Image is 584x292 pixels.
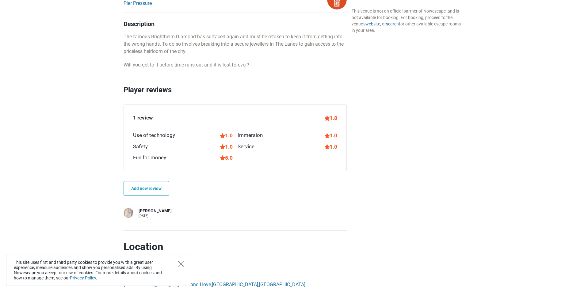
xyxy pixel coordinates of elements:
[139,208,172,214] div: [PERSON_NAME]
[178,261,184,267] button: Close
[124,181,169,196] a: Add new review
[220,143,233,151] div: 1.0
[139,214,172,218] div: [DATE]
[365,21,380,26] a: website
[220,131,233,139] div: 1.0
[325,143,337,151] div: 1.0
[124,260,347,267] p: Loot the Lanes
[325,131,337,139] div: 1.0
[352,8,461,34] div: This venue is not an official partner of Nowescape, and is not available for booking. For booking...
[124,241,347,253] h2: Location
[259,282,305,287] a: [GEOGRAPHIC_DATA]
[171,282,211,287] a: Brighton and Hove
[238,131,263,139] div: Immersion
[325,114,337,122] div: 1.8
[124,33,347,55] p: The famous Brighthelm Diamond has surfaced again and must be retaken to keep it from getting into...
[386,21,399,26] a: search
[133,114,153,122] div: 1 review
[133,154,166,162] div: Fun for money
[133,131,175,139] div: Use of technology
[70,275,96,280] a: Privacy Policy
[124,61,347,69] p: Will you get to it before time runs out and it is lost forever?
[6,255,190,286] div: This site uses first and third party cookies to provide you with a great user experience, measure...
[212,282,258,287] a: [GEOGRAPHIC_DATA]
[124,20,347,28] h4: Description
[220,154,233,162] div: 5.0
[133,143,148,151] div: Safety
[238,143,254,151] div: Service
[124,84,347,104] h2: Player reviews
[124,0,152,6] a: Pier Pressure
[124,274,347,288] p: [STREET_ADDRESS] , , ,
